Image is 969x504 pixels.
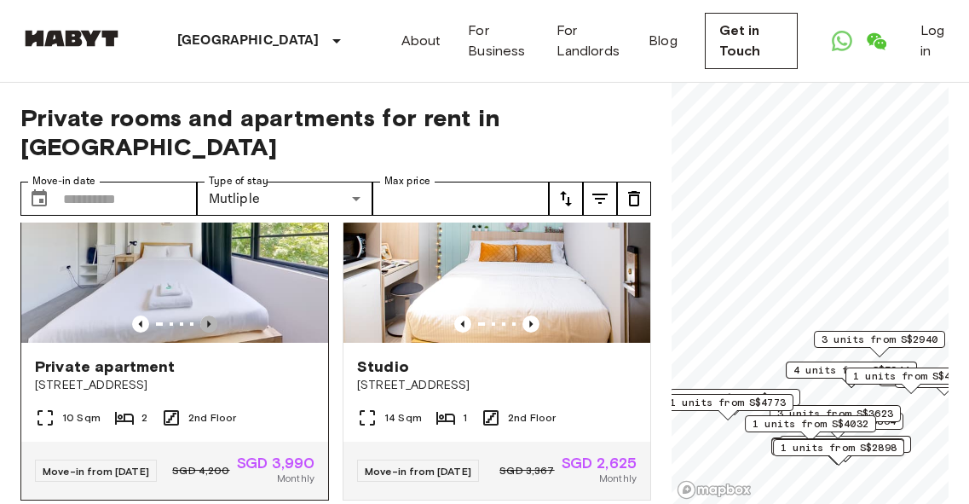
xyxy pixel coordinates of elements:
[401,31,441,51] a: About
[188,410,236,426] span: 2nd Floor
[522,316,539,333] button: Previous image
[705,13,798,69] a: Get in Touch
[677,480,752,500] a: Mapbox logo
[277,471,314,486] span: Monthly
[132,316,149,333] button: Previous image
[454,316,471,333] button: Previous image
[583,182,617,216] button: tune
[773,439,904,466] div: Map marker
[781,440,897,455] span: 1 units from S$2898
[777,406,893,421] span: 3 units from S$3623
[357,356,409,377] span: Studio
[468,20,528,61] a: For Business
[822,332,937,347] span: 3 units from S$2940
[32,174,95,188] label: Move-in date
[562,455,637,471] span: SGD 2,625
[814,331,945,357] div: Map marker
[662,394,793,420] div: Map marker
[499,463,554,478] span: SGD 3,367
[177,31,320,51] p: [GEOGRAPHIC_DATA]
[20,103,651,161] span: Private rooms and apartments for rent in [GEOGRAPHIC_DATA]
[197,182,373,216] div: Mutliple
[20,137,329,501] a: Marketing picture of unit SG-01-054-006-01Previous imagePrevious imagePrivate apartment[STREET_AD...
[557,20,622,61] a: For Landlords
[649,31,678,51] a: Blog
[771,438,903,465] div: Map marker
[549,182,583,216] button: tune
[22,182,56,216] button: Choose date
[237,455,314,471] span: SGD 3,990
[384,174,430,188] label: Max price
[62,410,101,426] span: 10 Sqm
[793,362,909,378] span: 4 units from S$5944
[599,471,637,486] span: Monthly
[141,410,147,426] span: 2
[617,182,651,216] button: tune
[209,174,268,188] label: Type of stay
[35,356,176,377] span: Private apartment
[463,410,467,426] span: 1
[20,30,123,47] img: Habyt
[859,24,893,58] a: Open WeChat
[670,395,786,410] span: 1 units from S$4773
[745,415,876,442] div: Map marker
[669,389,800,415] div: Map marker
[677,390,793,405] span: 1 units from S$4196
[365,465,471,478] span: Move-in from [DATE]
[772,413,903,439] div: Map marker
[172,463,229,478] span: SGD 4,200
[825,24,859,58] a: Open WhatsApp
[343,137,651,501] a: Marketing picture of unit SG-01-111-002-001Previous imagePrevious imageStudio[STREET_ADDRESS]14 S...
[35,377,314,394] span: [STREET_ADDRESS]
[753,416,868,432] span: 1 units from S$4032
[21,138,328,343] img: Marketing picture of unit SG-01-054-006-01
[384,410,422,426] span: 14 Sqm
[357,377,637,394] span: [STREET_ADDRESS]
[343,138,650,343] img: Marketing picture of unit SG-01-111-002-001
[43,465,149,478] span: Move-in from [DATE]
[780,436,911,462] div: Map marker
[508,410,556,426] span: 2nd Floor
[786,362,917,388] div: Map marker
[200,316,217,333] button: Previous image
[773,438,904,465] div: Map marker
[770,405,901,432] div: Map marker
[853,368,969,384] span: 1 units from S$4841
[920,20,949,61] a: Log in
